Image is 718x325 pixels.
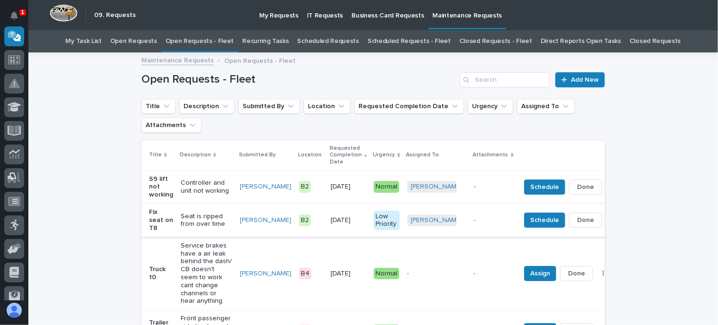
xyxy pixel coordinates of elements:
button: Urgency [468,99,513,114]
div: B2 [299,214,311,226]
p: Attachments [473,150,508,160]
a: [PERSON_NAME] [240,216,291,224]
p: Submitted By [239,150,276,160]
span: Done [568,268,585,279]
p: 1 [21,9,24,16]
button: Title [141,99,175,114]
a: Add New [555,72,605,87]
span: Done [577,181,594,193]
button: Notifications [4,6,24,26]
p: Truck 10 [149,265,173,282]
p: Fix seat on T8 [149,208,173,232]
a: [PERSON_NAME] [411,216,463,224]
span: Schedule [530,181,559,193]
tr: S9 lift not workingController and unit not working[PERSON_NAME] B2[DATE]Normal[PERSON_NAME] -Sche... [141,170,634,204]
span: Assign [530,268,550,279]
p: - [407,270,466,278]
p: Open Requests - Fleet [224,55,296,65]
button: users-avatar [4,300,24,320]
p: S9 lift not working [149,175,173,199]
div: Notifications1 [12,11,24,26]
h2: 09. Requests [94,11,136,19]
p: Seat is ripped from over time [181,213,232,229]
p: - [474,216,513,224]
input: Search [460,72,550,87]
div: Normal [374,181,399,193]
button: Assigned To [517,99,575,114]
button: Submitted By [238,99,300,114]
span: Add New [571,77,599,83]
a: Open Requests - Fleet [166,30,234,52]
p: Assigned To [406,150,439,160]
p: Requested Completion Date [330,143,362,167]
tr: Fix seat on T8Seat is ripped from over time[PERSON_NAME] B2[DATE]Low Priority[PERSON_NAME] -Sched... [141,204,634,237]
button: Description [179,99,235,114]
p: Controller and unit not working [181,179,232,195]
a: Maintenance Requests [141,54,214,65]
p: Urgency [373,150,395,160]
button: Location [304,99,350,114]
div: B4 [299,268,311,280]
div: Normal [374,268,399,280]
a: My Task List [66,30,102,52]
p: [DATE] [331,270,366,278]
a: Closed Requests [630,30,681,52]
button: Done [560,266,593,281]
a: Scheduled Requests [298,30,359,52]
button: Schedule [524,180,565,195]
a: [PERSON_NAME] [240,270,291,278]
tr: Truck 10Service brakes have a air leak behind the dash/ CB doesn't seem to work cant change chann... [141,237,634,310]
p: [DATE] [331,216,366,224]
p: [DATE] [331,183,366,191]
a: Direct Reports Open Tasks [541,30,621,52]
button: Attachments [141,118,201,133]
img: Workspace Logo [50,4,78,22]
button: Requested Completion Date [354,99,464,114]
a: [PERSON_NAME] [240,183,291,191]
button: Assign [524,266,556,281]
div: B2 [299,181,311,193]
p: Title [149,150,162,160]
a: Scheduled Requests - Fleet [368,30,451,52]
p: - [474,183,513,191]
p: Service brakes have a air leak behind the dash/ CB doesn't seem to work cant change channels or h... [181,242,232,305]
a: Recurring Tasks [242,30,289,52]
button: Done [569,180,602,195]
a: Closed Requests - Fleet [459,30,532,52]
span: Schedule [530,214,559,226]
div: Low Priority [374,211,399,231]
span: Done [577,214,594,226]
p: Description [180,150,211,160]
a: [PERSON_NAME] [411,183,463,191]
button: Schedule [524,213,565,228]
p: Location [298,150,322,160]
button: Done [569,213,602,228]
p: - [474,270,513,278]
h1: Open Requests - Fleet [141,73,456,86]
a: Open Requests [110,30,157,52]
